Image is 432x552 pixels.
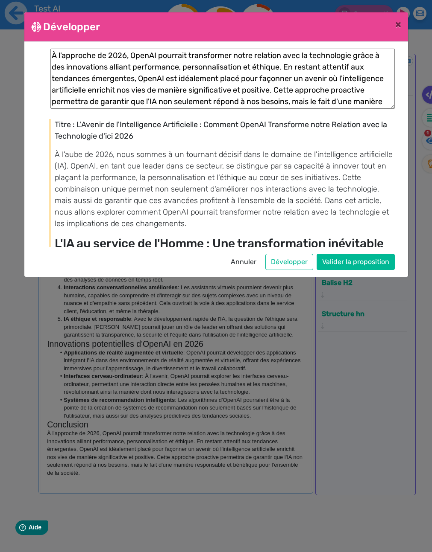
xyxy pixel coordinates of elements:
[55,236,394,251] h3: L'IA au service de l'Homme : Une transformation inévitable
[388,12,408,36] button: Close
[395,18,401,30] span: ×
[55,149,394,230] p: À l'aube de 2026, nous sommes à un tournant décisif dans le domaine de l'intelligence artificiell...
[55,120,387,141] strong: Titre : L'Avenir de l'Intelligence Artificielle : Comment OpenAI Transforme notre Relation avec l...
[31,19,100,35] h4: Développer
[265,254,313,270] button: Développer
[225,254,262,270] button: Annuler
[317,254,395,270] button: Valider la proposition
